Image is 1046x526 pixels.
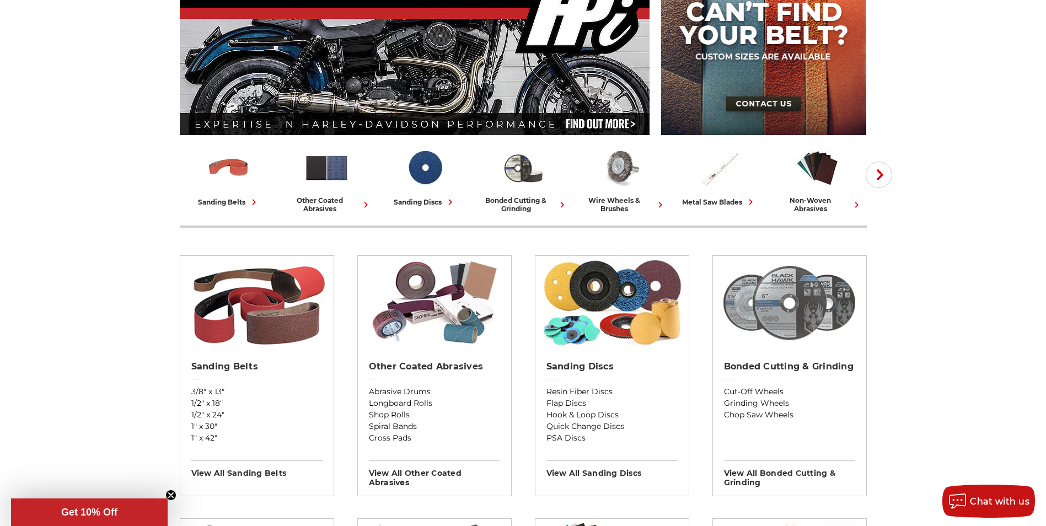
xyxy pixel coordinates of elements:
a: Hook & Loop Discs [546,409,678,421]
img: Sanding Belts [206,145,251,191]
img: Non-woven Abrasives [795,145,840,191]
button: Next [866,162,892,188]
h2: Sanding Belts [191,361,323,372]
h2: Bonded Cutting & Grinding [724,361,855,372]
a: Resin Fiber Discs [546,386,678,398]
img: Sanding Discs [540,256,683,350]
a: wire wheels & brushes [577,145,666,213]
a: Flap Discs [546,398,678,409]
h3: View All sanding belts [191,460,323,478]
div: wire wheels & brushes [577,196,666,213]
a: other coated abrasives [282,145,372,213]
a: 1/2" x 18" [191,398,323,409]
div: sanding belts [198,196,260,208]
div: Get 10% OffClose teaser [11,498,168,526]
a: PSA Discs [546,432,678,444]
img: Wire Wheels & Brushes [598,145,644,191]
a: Spiral Bands [369,421,500,432]
a: bonded cutting & grinding [479,145,568,213]
a: 3/8" x 13" [191,386,323,398]
div: metal saw blades [682,196,757,208]
a: 1" x 42" [191,432,323,444]
a: 1" x 30" [191,421,323,432]
a: Cut-Off Wheels [724,386,855,398]
a: Chop Saw Wheels [724,409,855,421]
div: non-woven abrasives [773,196,862,213]
h2: Other Coated Abrasives [369,361,500,372]
h3: View All bonded cutting & grinding [724,460,855,487]
a: Cross Pads [369,432,500,444]
a: sanding belts [184,145,273,208]
img: Sanding Discs [402,145,448,191]
div: bonded cutting & grinding [479,196,568,213]
img: Sanding Belts [185,256,328,350]
div: sanding discs [394,196,456,208]
a: 1/2" x 24" [191,409,323,421]
img: Metal Saw Blades [696,145,742,191]
img: Bonded Cutting & Grinding [718,256,861,350]
a: Shop Rolls [369,409,500,421]
img: Other Coated Abrasives [304,145,350,191]
a: metal saw blades [675,145,764,208]
a: non-woven abrasives [773,145,862,213]
a: sanding discs [380,145,470,208]
a: Longboard Rolls [369,398,500,409]
button: Close teaser [165,490,176,501]
a: Quick Change Discs [546,421,678,432]
img: Bonded Cutting & Grinding [500,145,546,191]
img: Other Coated Abrasives [363,256,506,350]
h3: View All other coated abrasives [369,460,500,487]
a: Abrasive Drums [369,386,500,398]
span: Chat with us [970,496,1029,507]
button: Chat with us [942,485,1035,518]
div: other coated abrasives [282,196,372,213]
a: Grinding Wheels [724,398,855,409]
h2: Sanding Discs [546,361,678,372]
h3: View All sanding discs [546,460,678,478]
span: Get 10% Off [61,507,117,518]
